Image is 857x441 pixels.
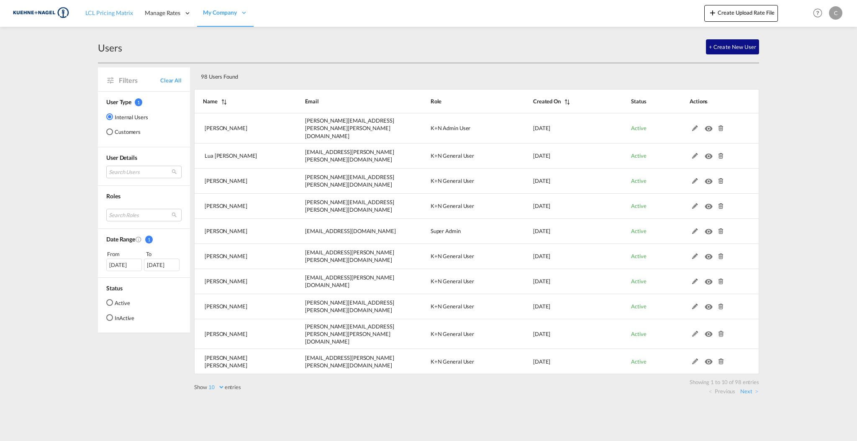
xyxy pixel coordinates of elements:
[106,259,142,271] div: [DATE]
[106,313,134,322] md-radio-button: InActive
[305,249,394,263] span: [EMAIL_ADDRESS][PERSON_NAME][PERSON_NAME][DOMAIN_NAME]
[512,169,610,194] td: 2025-09-17
[194,383,241,391] label: Show entries
[431,125,471,131] span: K+N Admin User
[431,303,474,310] span: K+N General User
[305,228,395,234] span: [EMAIL_ADDRESS][DOMAIN_NAME]
[284,169,409,194] td: prasenjit.ghosh@kuehne-nagel.com
[533,331,550,337] span: [DATE]
[705,226,716,232] md-icon: icon-eye
[631,331,646,337] span: Active
[533,253,550,259] span: [DATE]
[305,323,394,345] span: [PERSON_NAME][EMAIL_ADDRESS][PERSON_NAME][PERSON_NAME][DOMAIN_NAME]
[13,4,69,23] img: 36441310f41511efafde313da40ec4a4.png
[284,269,409,294] td: ramunas.uldukis@kuehne-nagel.com
[704,5,778,22] button: icon-plus 400-fgCreate Upload Rate File
[194,113,284,144] td: Mohamed Abdulkadir
[284,194,409,219] td: pascal.zellweger@kuehne-nagel.com
[709,387,735,395] a: Previous
[533,228,550,234] span: [DATE]
[106,285,122,292] span: Status
[410,219,512,244] td: Super Admin
[194,169,284,194] td: Prasenjit Ghosh
[205,354,247,369] span: [PERSON_NAME] [PERSON_NAME]
[144,259,180,271] div: [DATE]
[145,9,180,17] span: Manage Rates
[512,319,610,349] td: 2025-06-20
[705,151,716,157] md-icon: icon-eye
[305,149,394,163] span: [EMAIL_ADDRESS][PERSON_NAME][PERSON_NAME][DOMAIN_NAME]
[705,251,716,257] md-icon: icon-eye
[811,6,829,21] div: Help
[512,349,610,374] td: 2025-06-04
[410,269,512,294] td: K+N General User
[284,113,409,144] td: mohamed.abdulkadir@kuehne-nagel.com
[284,244,409,269] td: carolina.goncalves@kuehne-nagel.com
[410,349,512,374] td: K+N General User
[829,6,842,20] div: C
[284,89,409,113] th: Email
[194,319,284,349] td: Ruth Njoroge
[740,387,758,395] a: Next
[533,177,550,184] span: [DATE]
[705,302,716,308] md-icon: icon-eye
[631,303,646,310] span: Active
[512,144,610,169] td: 2025-09-17
[305,199,394,213] span: [PERSON_NAME][EMAIL_ADDRESS][PERSON_NAME][DOMAIN_NAME]
[305,117,394,139] span: [PERSON_NAME][EMAIL_ADDRESS][PERSON_NAME][PERSON_NAME][DOMAIN_NAME]
[106,113,148,121] md-radio-button: Internal Users
[305,274,394,288] span: [EMAIL_ADDRESS][PERSON_NAME][DOMAIN_NAME]
[205,331,247,337] span: [PERSON_NAME]
[198,374,759,386] div: Showing 1 to 10 of 98 entries
[194,194,284,219] td: Pascal Zellweger
[160,77,182,84] span: Clear All
[610,89,669,113] th: Status
[106,128,148,136] md-radio-button: Customers
[705,329,716,335] md-icon: icon-eye
[512,89,610,113] th: Created On
[533,358,550,365] span: [DATE]
[533,303,550,310] span: [DATE]
[410,113,512,144] td: K+N Admin User
[205,125,247,131] span: [PERSON_NAME]
[145,250,182,258] div: To
[305,299,394,313] span: [PERSON_NAME][EMAIL_ADDRESS][PERSON_NAME][DOMAIN_NAME]
[284,319,409,349] td: ruth.njoroge@kuehne-nagel.com
[410,294,512,319] td: K+N General User
[431,253,474,259] span: K+N General User
[431,331,474,337] span: K+N General User
[145,236,153,244] span: 1
[207,384,225,391] select: Showentries
[106,192,121,200] span: Roles
[631,253,646,259] span: Active
[284,219,409,244] td: dinesh.kumar@freightify.co
[631,203,646,209] span: Active
[106,250,182,271] span: From To [DATE][DATE]
[106,98,131,105] span: User Type
[205,303,247,310] span: [PERSON_NAME]
[512,244,610,269] td: 2025-07-17
[705,277,716,282] md-icon: icon-eye
[305,174,394,188] span: [PERSON_NAME][EMAIL_ADDRESS][PERSON_NAME][DOMAIN_NAME]
[194,269,284,294] td: Ramunas Uldukis
[106,298,134,307] md-radio-button: Active
[631,177,646,184] span: Active
[533,152,550,159] span: [DATE]
[512,194,610,219] td: 2025-08-14
[631,228,646,234] span: Active
[512,113,610,144] td: 2025-09-17
[135,98,142,106] span: 1
[205,253,247,259] span: [PERSON_NAME]
[98,41,122,54] div: Users
[410,194,512,219] td: K+N General User
[431,278,474,285] span: K+N General User
[512,294,610,319] td: 2025-07-01
[135,236,142,243] md-icon: Created On
[194,219,284,244] td: Dinesh Kumar
[811,6,825,20] span: Help
[205,228,247,234] span: [PERSON_NAME]
[194,144,284,169] td: Lua Carrieri
[205,152,257,159] span: Lua [PERSON_NAME]
[631,152,646,159] span: Active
